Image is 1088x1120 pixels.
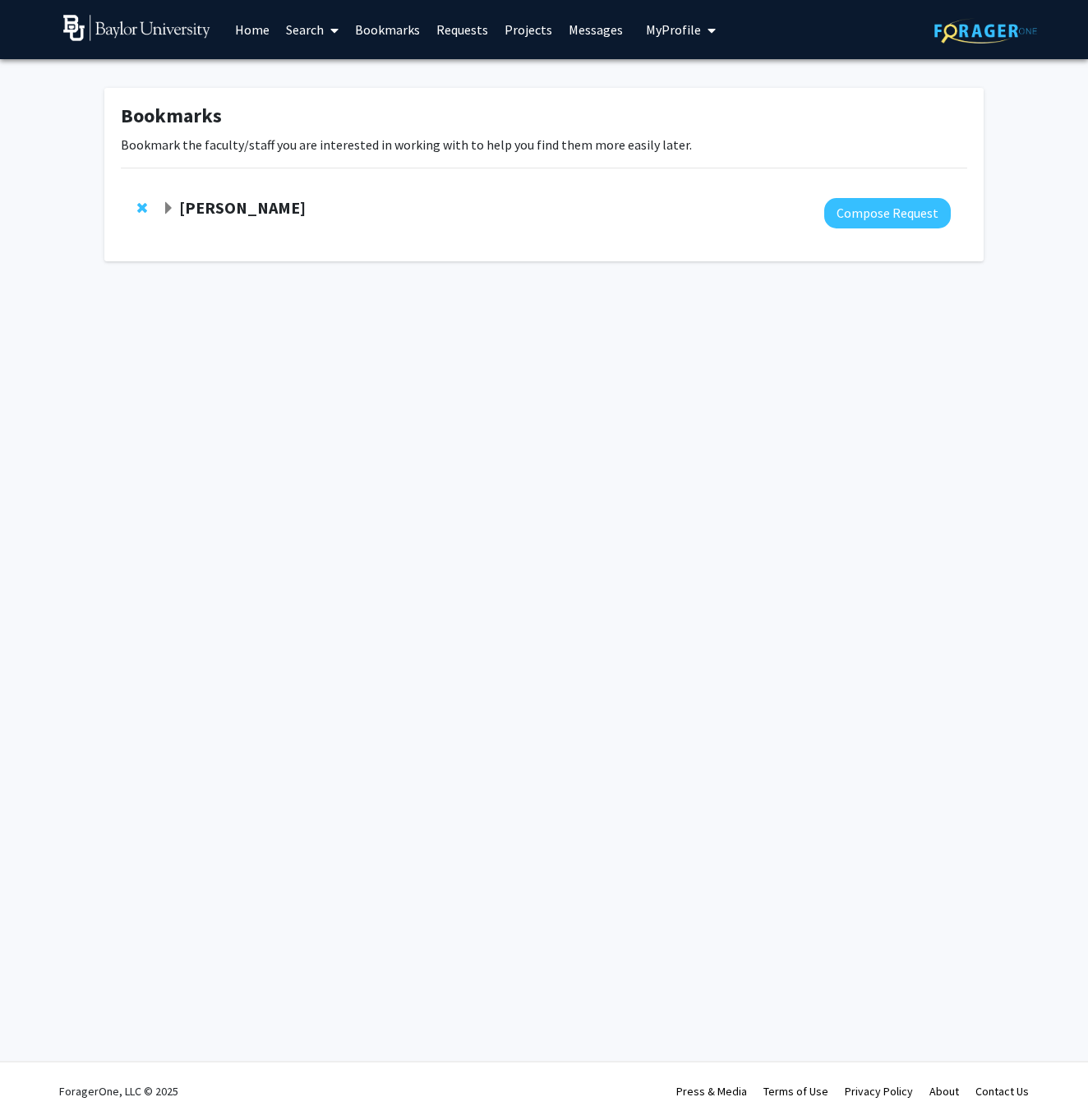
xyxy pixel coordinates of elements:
[929,1084,959,1099] a: About
[496,1,560,58] a: Projects
[63,15,210,41] img: Baylor University Logo
[763,1084,828,1099] a: Terms of Use
[278,1,347,58] a: Search
[59,1062,178,1120] div: ForagerOne, LLC © 2025
[428,1,496,58] a: Requests
[137,201,147,214] span: Remove Jon Lawson from bookmarks
[975,1084,1029,1099] a: Contact Us
[934,18,1037,44] img: ForagerOne Logo
[347,1,428,58] a: Bookmarks
[560,1,631,58] a: Messages
[845,1084,913,1099] a: Privacy Policy
[676,1084,747,1099] a: Press & Media
[646,21,701,38] span: My Profile
[162,202,175,215] span: Expand Jon Lawson Bookmark
[121,104,967,128] h1: Bookmarks
[121,135,967,154] p: Bookmark the faculty/staff you are interested in working with to help you find them more easily l...
[179,197,306,218] strong: [PERSON_NAME]
[824,198,951,228] button: Compose Request to Jon Lawson
[12,1046,70,1108] iframe: Chat
[227,1,278,58] a: Home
